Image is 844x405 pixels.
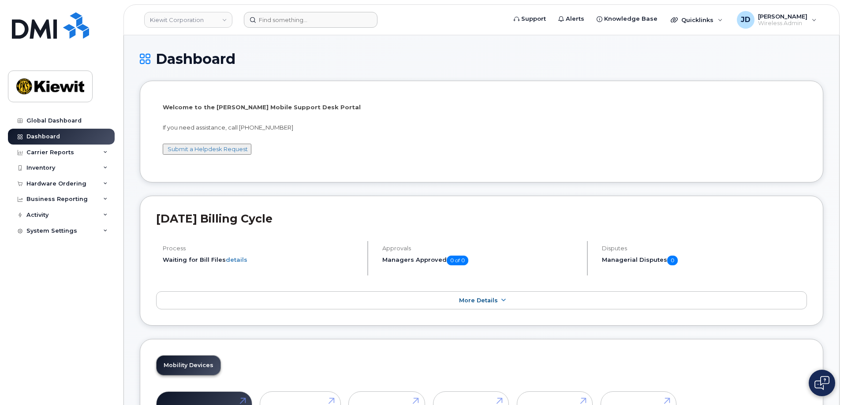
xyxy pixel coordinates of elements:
span: 0 of 0 [447,256,468,265]
h4: Disputes [602,245,807,252]
h5: Managerial Disputes [602,256,807,265]
a: Mobility Devices [157,356,220,375]
p: Welcome to the [PERSON_NAME] Mobile Support Desk Portal [163,103,800,111]
h1: Dashboard [140,51,823,67]
span: 0 [667,256,678,265]
span: More Details [459,297,498,304]
h2: [DATE] Billing Cycle [156,212,807,225]
li: Waiting for Bill Files [163,256,360,264]
h4: Approvals [382,245,579,252]
h5: Managers Approved [382,256,579,265]
a: Submit a Helpdesk Request [168,145,248,152]
a: details [226,256,247,263]
p: If you need assistance, call [PHONE_NUMBER] [163,123,800,132]
h4: Process [163,245,360,252]
img: Open chat [814,376,829,390]
button: Submit a Helpdesk Request [163,144,251,155]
